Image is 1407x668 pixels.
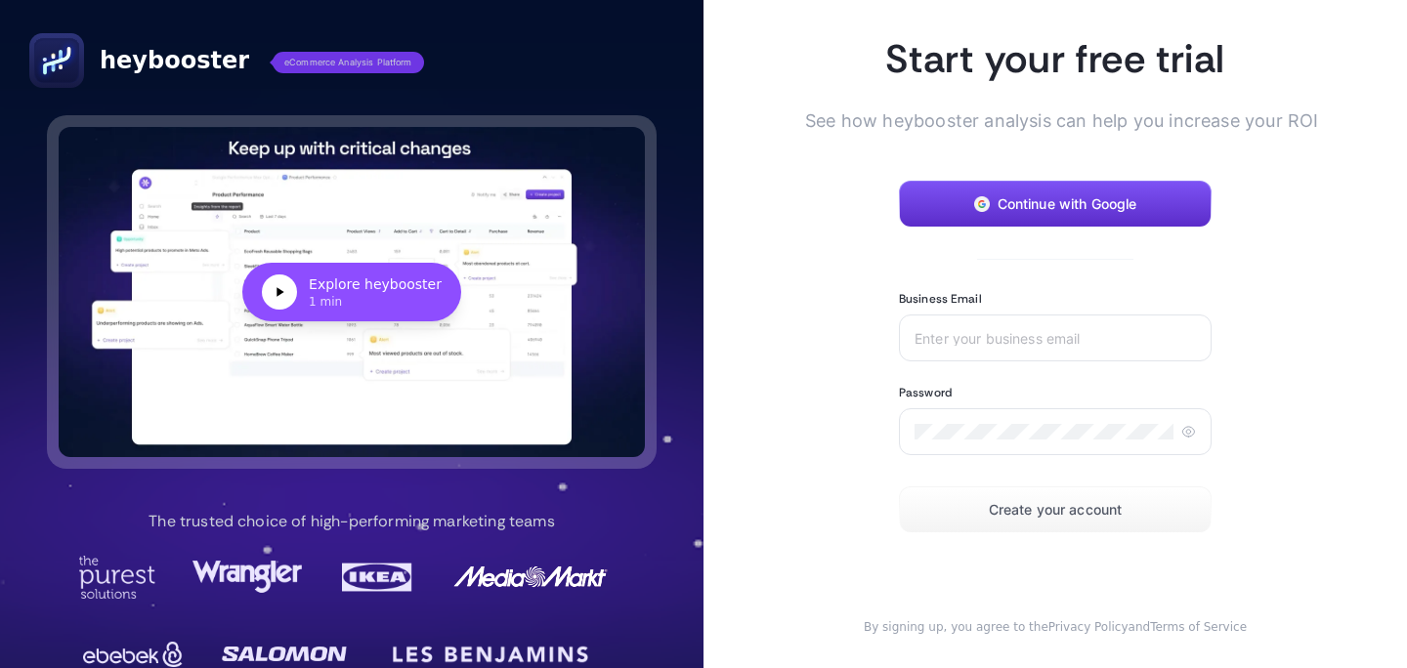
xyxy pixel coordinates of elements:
a: Terms of Service [1150,620,1247,634]
img: MediaMarkt [452,556,609,599]
span: eCommerce Analysis Platform [273,52,424,73]
span: heybooster [100,45,249,76]
a: heyboostereCommerce Analysis Platform [29,33,424,88]
span: See how heybooster analysis can help you increase your ROI [805,107,1274,134]
div: 1 min [309,294,442,310]
button: Continue with Google [899,181,1212,228]
div: Explore heybooster [309,274,442,294]
label: Password [899,385,952,400]
p: The trusted choice of high-performing marketing teams [149,510,554,533]
button: Explore heybooster1 min [59,127,645,457]
h1: Start your free trial [836,33,1274,84]
span: Continue with Google [998,196,1137,212]
a: Privacy Policy [1048,620,1129,634]
span: By signing up, you agree to the [864,620,1048,634]
div: and [836,619,1274,635]
input: Enter your business email [915,330,1196,346]
img: Ikea [338,556,416,599]
img: Wrangler [192,556,302,599]
span: Create your account [989,502,1123,518]
label: Business Email [899,291,982,307]
button: Create your account [899,486,1212,533]
img: Purest [78,556,156,599]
